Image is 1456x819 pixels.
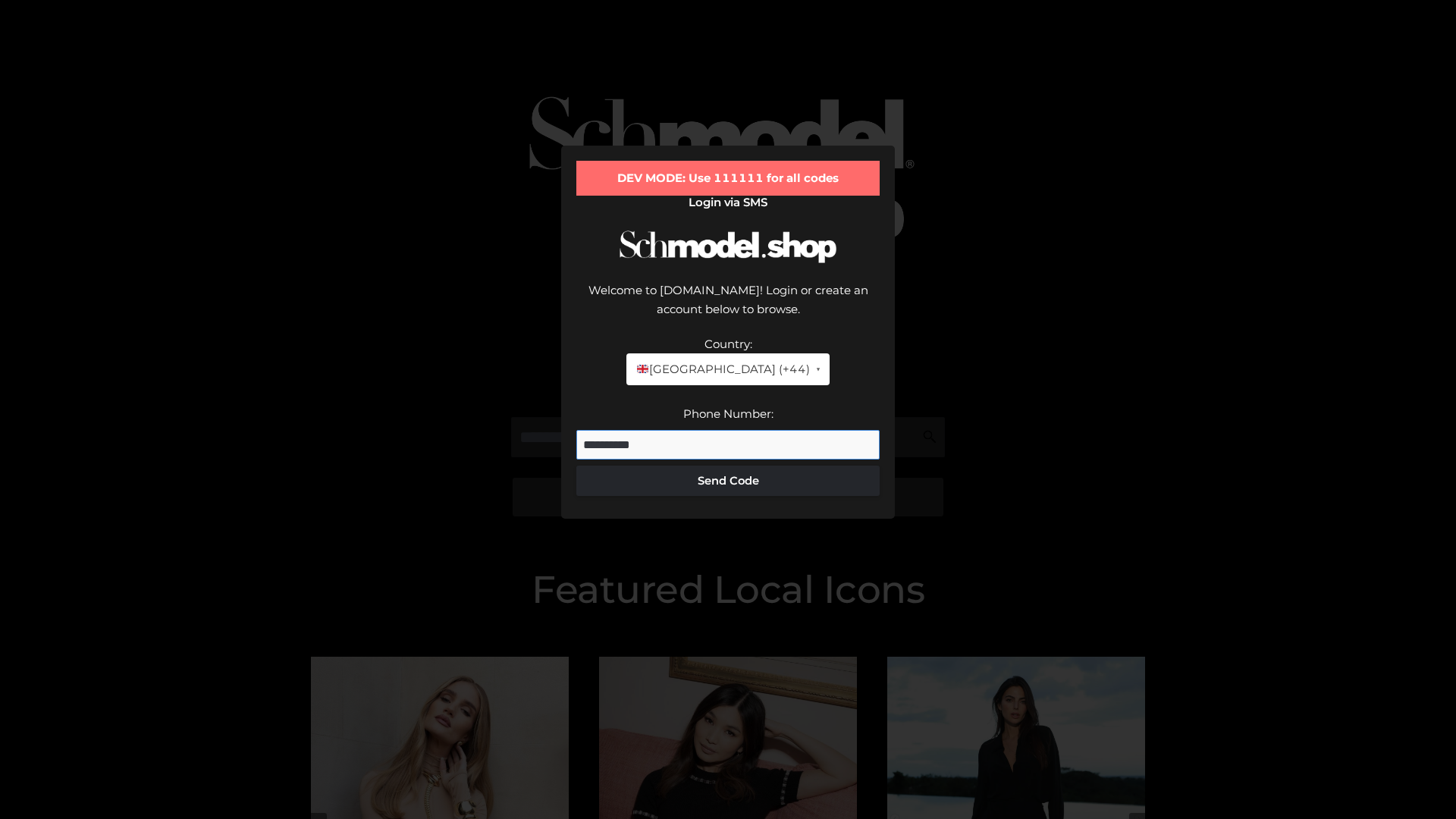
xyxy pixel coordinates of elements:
[576,281,880,334] div: Welcome to [DOMAIN_NAME]! Login or create an account below to browse.
[704,337,752,351] label: Country:
[576,161,880,196] div: DEV MODE: Use 111111 for all codes
[683,406,773,421] label: Phone Number:
[637,363,648,375] img: 🇬🇧
[576,196,880,209] h2: Login via SMS
[576,466,880,496] button: Send Code
[614,217,842,277] img: Schmodel Logo
[635,359,809,379] span: [GEOGRAPHIC_DATA] (+44)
